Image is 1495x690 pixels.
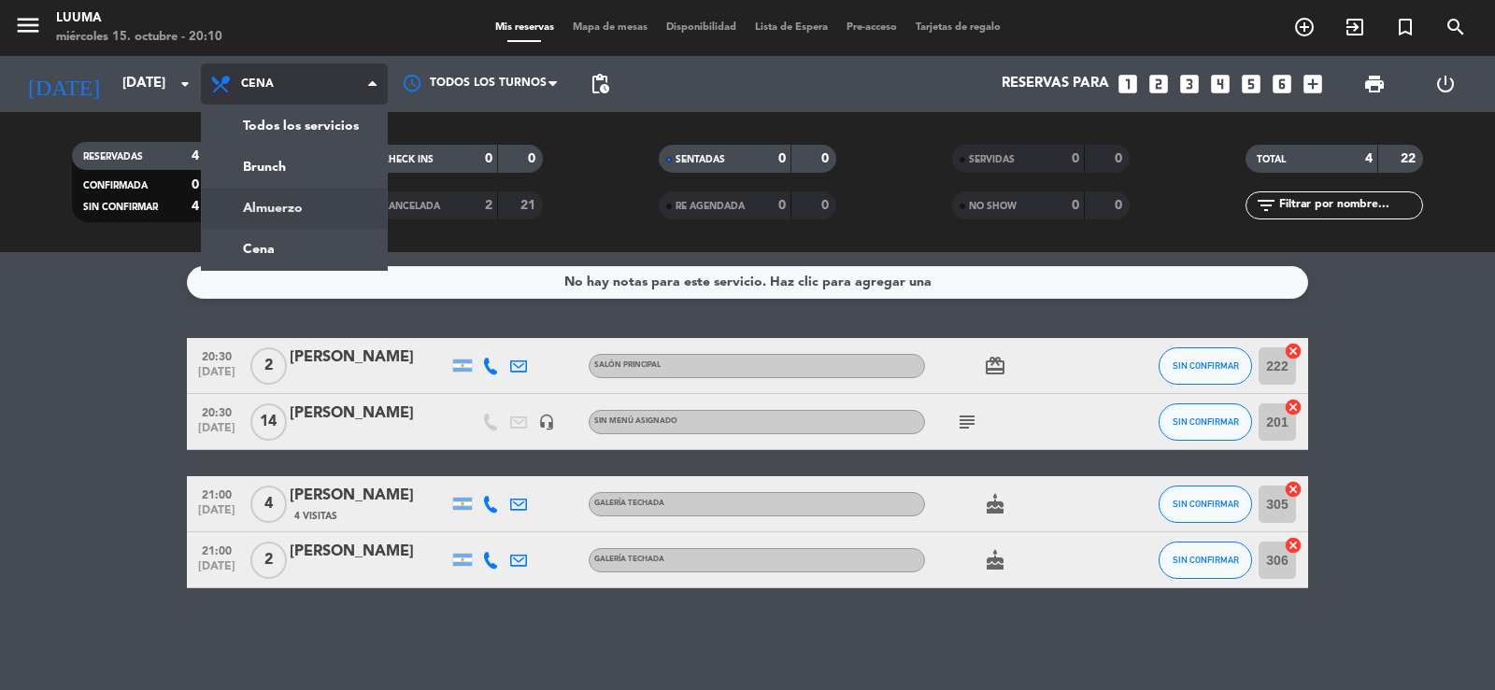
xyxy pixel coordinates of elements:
[1365,152,1373,165] strong: 4
[1072,152,1079,165] strong: 0
[192,200,199,213] strong: 4
[1173,416,1239,427] span: SIN CONFIRMAR
[382,155,434,164] span: CHECK INS
[290,484,448,508] div: [PERSON_NAME]
[56,28,222,47] div: miércoles 15. octubre - 20:10
[202,147,387,188] a: Brunch
[250,542,287,579] span: 2
[382,202,440,211] span: CANCELADA
[193,560,240,582] span: [DATE]
[589,73,611,95] span: pending_actions
[1173,499,1239,509] span: SIN CONFIRMAR
[821,199,833,212] strong: 0
[1146,72,1171,96] i: looks_two
[1434,73,1457,95] i: power_settings_new
[1401,152,1419,165] strong: 22
[837,22,906,33] span: Pre-acceso
[1159,347,1252,385] button: SIN CONFIRMAR
[1257,155,1286,164] span: TOTAL
[1173,360,1239,371] span: SIN CONFIRMAR
[564,272,932,293] div: No hay notas para este servicio. Haz clic para agregar una
[1277,195,1422,216] input: Filtrar por nombre...
[1363,73,1386,95] span: print
[1115,152,1126,165] strong: 0
[1159,403,1252,441] button: SIN CONFIRMAR
[14,11,42,39] i: menu
[520,199,539,212] strong: 21
[1344,16,1366,38] i: exit_to_app
[193,345,240,366] span: 20:30
[485,152,492,165] strong: 0
[984,549,1006,571] i: cake
[1116,72,1140,96] i: looks_one
[1159,542,1252,579] button: SIN CONFIRMAR
[1173,555,1239,565] span: SIN CONFIRMAR
[14,11,42,46] button: menu
[1284,398,1303,416] i: cancel
[956,411,978,433] i: subject
[1284,536,1303,555] i: cancel
[984,355,1006,377] i: card_giftcard
[202,188,387,229] a: Almuerzo
[1284,480,1303,499] i: cancel
[778,152,786,165] strong: 0
[1002,76,1109,92] span: Reservas para
[657,22,746,33] span: Disponibilidad
[1410,56,1481,112] div: LOG OUT
[193,422,240,444] span: [DATE]
[676,155,725,164] span: SENTADAS
[1115,199,1126,212] strong: 0
[290,540,448,564] div: [PERSON_NAME]
[594,417,677,425] span: Sin menú asignado
[1301,72,1325,96] i: add_box
[83,181,148,190] span: CONFIRMADA
[1445,16,1467,38] i: search
[1293,16,1316,38] i: add_circle_outline
[969,202,1017,211] span: NO SHOW
[485,199,492,212] strong: 2
[193,539,240,560] span: 21:00
[290,401,448,426] div: [PERSON_NAME]
[594,500,664,507] span: GALERÍA TECHADA
[594,556,664,563] span: GALERÍA TECHADA
[969,155,1015,164] span: SERVIDAS
[193,504,240,526] span: [DATE]
[563,22,657,33] span: Mapa de mesas
[1394,16,1417,38] i: turned_in_not
[1177,72,1202,96] i: looks_3
[241,77,274,91] span: Cena
[486,22,563,33] span: Mis reservas
[202,106,387,147] a: Todos los servicios
[14,63,113,105] i: [DATE]
[984,493,1006,515] i: cake
[250,486,287,523] span: 4
[778,199,786,212] strong: 0
[56,9,222,28] div: Luuma
[250,347,287,385] span: 2
[1270,72,1294,96] i: looks_6
[1072,199,1079,212] strong: 0
[83,203,158,212] span: SIN CONFIRMAR
[192,149,199,162] strong: 4
[821,152,833,165] strong: 0
[1239,72,1263,96] i: looks_5
[1255,194,1277,217] i: filter_list
[676,202,745,211] span: RE AGENDADA
[1159,486,1252,523] button: SIN CONFIRMAR
[193,366,240,387] span: [DATE]
[594,361,661,369] span: SALÓN PRINCIPAL
[528,152,539,165] strong: 0
[192,178,199,191] strong: 0
[906,22,1010,33] span: Tarjetas de regalo
[1208,72,1232,96] i: looks_4
[193,483,240,504] span: 21:00
[1284,342,1303,360] i: cancel
[746,22,837,33] span: Lista de Espera
[174,73,196,95] i: arrow_drop_down
[83,152,143,162] span: RESERVADAS
[294,509,337,524] span: 4 Visitas
[250,403,287,441] span: 14
[193,401,240,422] span: 20:30
[202,229,387,270] a: Cena
[290,345,448,370] div: [PERSON_NAME]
